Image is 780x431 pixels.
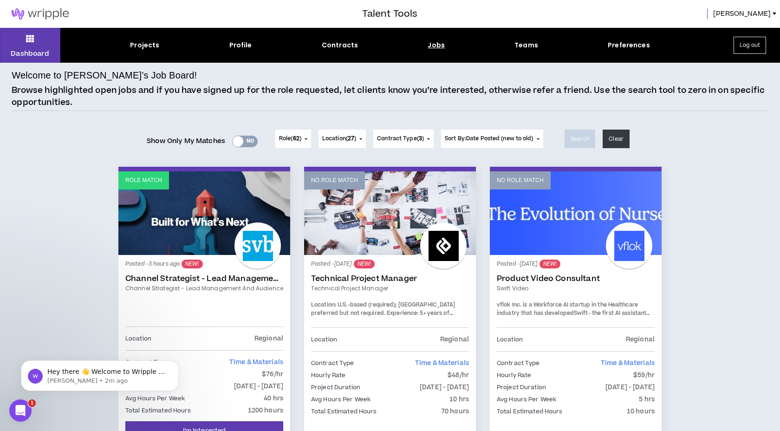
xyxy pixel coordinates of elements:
[11,49,49,59] p: Dashboard
[377,135,424,143] span: Contract Type ( )
[419,135,422,143] span: 3
[28,399,36,407] span: 1
[311,334,337,345] p: Location
[311,284,469,293] a: Technical Project Manager
[497,260,655,268] p: Posted - [DATE]
[125,333,151,344] p: Location
[311,301,336,309] span: Location:
[311,274,469,283] a: Technical Project Manager
[565,130,596,148] button: Search
[9,399,32,422] iframe: Intercom live chat
[229,358,283,367] span: Time & Materials
[497,274,655,283] a: Product Video Consultant
[441,130,543,148] button: Sort By:Date Posted (new to old)
[12,85,768,108] p: Browse highlighted open jobs and if you have signed up for the role requested, let clients know y...
[182,260,202,268] sup: NEW!
[12,68,197,82] h4: Welcome to [PERSON_NAME]’s Job Board!
[254,333,283,344] p: Regional
[497,358,540,368] p: Contract Type
[311,394,370,405] p: Avg Hours Per Week
[601,359,655,368] span: Time & Materials
[605,382,655,392] p: [DATE] - [DATE]
[497,176,544,185] p: No Role Match
[713,9,771,19] span: [PERSON_NAME]
[497,406,563,417] p: Total Estimated Hours
[279,135,301,143] span: Role ( )
[234,381,283,392] p: [DATE] - [DATE]
[311,260,469,268] p: Posted - [DATE]
[497,370,531,380] p: Hourly Rate
[311,358,354,368] p: Contract Type
[125,260,283,268] p: Posted - 3 hours ago
[449,394,469,405] p: 10 hrs
[311,406,377,417] p: Total Estimated Hours
[440,334,469,345] p: Regional
[490,171,662,255] a: No Role Match
[387,309,418,317] span: Experience:
[318,130,366,148] button: Location(27)
[497,334,523,345] p: Location
[118,171,290,255] a: Role Match
[639,394,655,405] p: 5 hrs
[130,40,159,50] div: Projects
[574,309,588,317] a: Swift
[354,260,375,268] sup: NEW!
[734,37,766,54] button: Log out
[348,135,354,143] span: 27
[539,260,560,268] sup: NEW!
[373,130,434,148] button: Contract Type(3)
[441,406,469,417] p: 70 hours
[311,301,455,317] span: U.S.-based (required); [GEOGRAPHIC_DATA] preferred but not required.
[125,405,191,416] p: Total Estimated Hours
[7,341,193,406] iframe: Intercom notifications message
[322,40,358,50] div: Contracts
[311,382,360,392] p: Project Duration
[311,176,358,185] p: No Role Match
[125,284,283,293] a: Channel Strategist - Lead Management and Audience
[322,135,356,143] span: Location ( )
[248,405,283,416] p: 1200 hours
[293,135,299,143] span: 62
[497,284,655,293] a: Swift video
[627,406,655,417] p: 10 hours
[633,370,655,380] p: $59/hr
[125,176,162,185] p: Role Match
[125,274,283,283] a: Channel Strategist - Lead Management and Audience
[362,7,417,21] h3: Talent Tools
[603,130,630,148] button: Clear
[262,369,283,379] p: $76/hr
[311,370,345,380] p: Hourly Rate
[147,134,225,148] span: Show Only My Matches
[514,40,538,50] div: Teams
[415,359,469,368] span: Time & Materials
[445,135,533,143] span: Sort By: Date Posted (new to old)
[275,130,311,148] button: Role(62)
[304,171,476,255] a: No Role Match
[229,40,252,50] div: Profile
[420,382,469,392] p: [DATE] - [DATE]
[264,393,283,404] p: 40 hrs
[626,334,655,345] p: Regional
[497,382,546,392] p: Project Duration
[448,370,469,380] p: $48/hr
[608,40,650,50] div: Preferences
[497,394,556,405] p: Avg Hours Per Week
[497,301,638,317] span: vflok Inc. is a Workforce AI startup in the Healthcare industry that has developed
